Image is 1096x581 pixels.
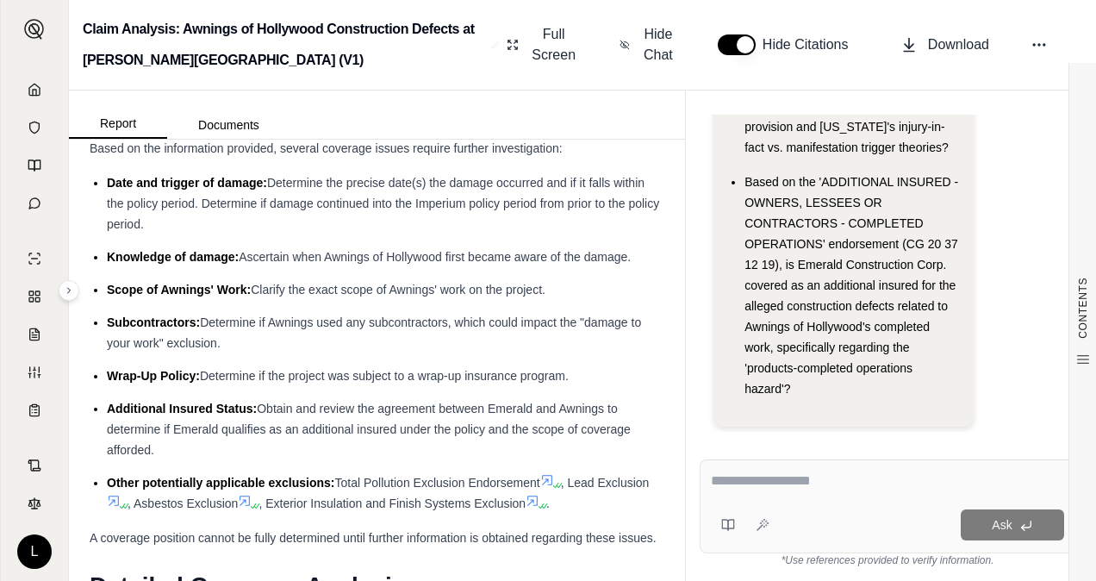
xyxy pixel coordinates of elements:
[90,141,563,155] span: Based on the information provided, several coverage issues require further investigation:
[107,250,239,264] span: Knowledge of damage:
[128,497,238,510] span: , Asbestos Exclusion
[11,110,58,145] a: Documents Vault
[11,279,58,314] a: Policy Comparisons
[992,518,1012,532] span: Ask
[59,280,79,301] button: Expand sidebar
[11,355,58,390] a: Custom Report
[613,17,683,72] button: Hide Chat
[251,283,545,297] span: Clarify the exact scope of Awnings' work on the project.
[11,241,58,276] a: Single Policy
[700,553,1075,567] div: *Use references provided to verify information.
[83,14,485,76] h2: Claim Analysis: Awnings of Hollywood Construction Defects at [PERSON_NAME][GEOGRAPHIC_DATA] (V1)
[107,315,641,350] span: Determine if Awnings used any subcontractors, which could impact the "damage to your work" exclus...
[561,476,650,490] span: , Lead Exclusion
[894,28,996,62] button: Download
[11,72,58,107] a: Home
[69,109,167,139] button: Report
[640,24,676,66] span: Hide Chat
[107,402,257,415] span: Additional Insured Status:
[24,19,45,40] img: Expand sidebar
[258,497,526,510] span: , Exterior Insulation and Finish Systems Exclusion
[107,315,200,329] span: Subcontractors:
[11,448,58,483] a: Contract Analysis
[17,12,52,47] button: Expand sidebar
[107,369,200,383] span: Wrap-Up Policy:
[107,476,335,490] span: Other potentially applicable exclusions:
[200,369,569,383] span: Determine if the project was subject to a wrap-up insurance program.
[11,186,58,221] a: Chat
[11,317,58,352] a: Claim Coverage
[546,497,550,510] span: .
[11,486,58,521] a: Legal Search Engine
[107,283,251,297] span: Scope of Awnings' Work:
[1076,278,1090,339] span: CONTENTS
[11,393,58,428] a: Coverage Table
[167,111,290,139] button: Documents
[107,176,267,190] span: Date and trigger of damage:
[500,17,585,72] button: Full Screen
[17,534,52,569] div: L
[107,176,659,231] span: Determine the precise date(s) the damage occurred and if it falls within the policy period. Deter...
[107,402,631,457] span: Obtain and review the agreement between Emerald and Awnings to determine if Emerald qualifies as ...
[90,531,657,545] span: A coverage position cannot be fully determined until further information is obtained regarding th...
[763,34,859,55] span: Hide Citations
[744,175,958,396] span: Based on the 'ADDITIONAL INSURED - OWNERS, LESSEES OR CONTRACTORS - COMPLETED OPERATIONS' endorse...
[928,34,989,55] span: Download
[11,148,58,183] a: Prompt Library
[335,476,540,490] span: Total Pollution Exclusion Endorsement
[961,509,1064,540] button: Ask
[239,250,631,264] span: Ascertain when Awnings of Hollywood first became aware of the damage.
[529,24,578,66] span: Full Screen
